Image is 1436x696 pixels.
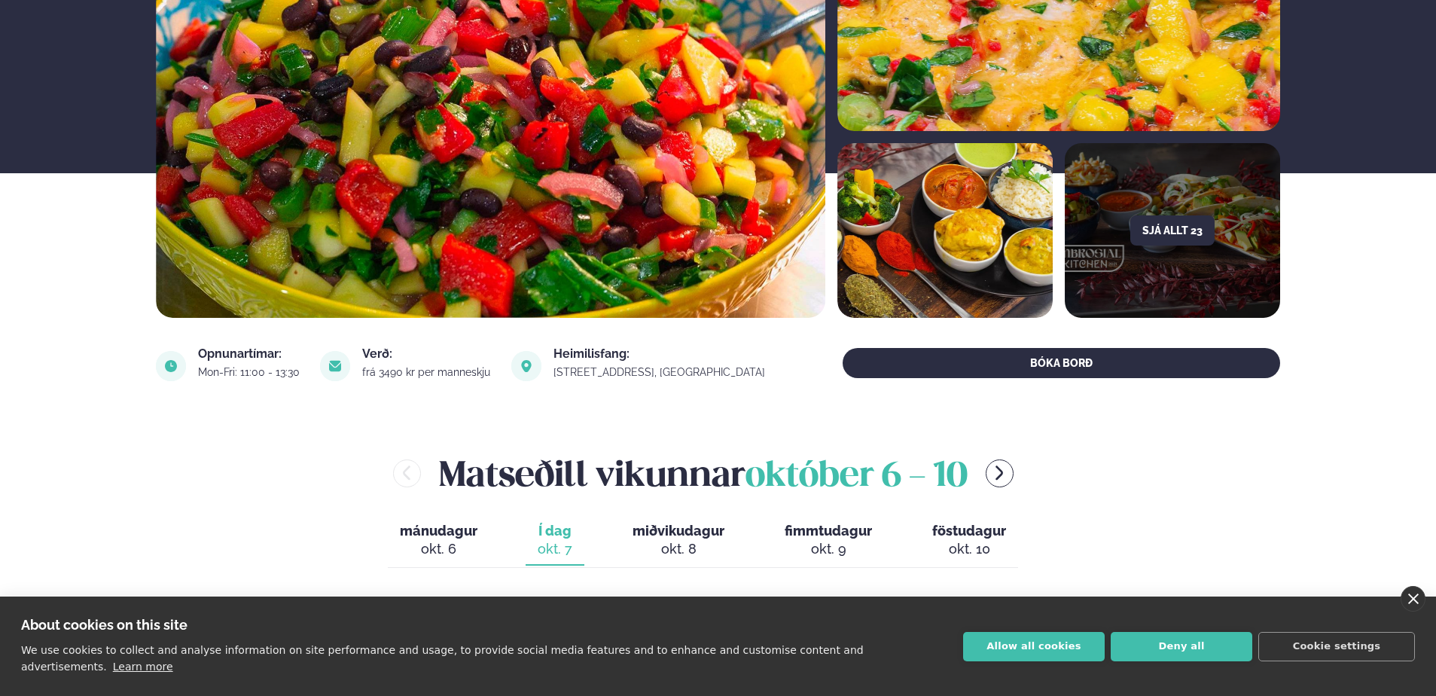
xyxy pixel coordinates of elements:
[773,516,884,566] button: fimmtudagur okt. 9
[362,348,492,360] div: Verð:
[785,540,872,558] div: okt. 9
[198,366,302,378] div: Mon-Fri: 11:00 - 13:30
[362,366,492,378] div: frá 3490 kr per manneskju
[198,348,302,360] div: Opnunartímar:
[538,540,572,558] div: okt. 7
[932,523,1006,539] span: föstudagur
[553,348,767,360] div: Heimilisfang:
[633,540,724,558] div: okt. 8
[1130,215,1215,246] button: Sjá allt 23
[963,632,1105,661] button: Allow all cookies
[745,460,968,493] span: október 6 - 10
[1111,632,1252,661] button: Deny all
[526,516,584,566] button: Í dag okt. 7
[21,644,864,673] p: We use cookies to collect and analyse information on site performance and usage, to provide socia...
[986,459,1014,487] button: menu-btn-right
[837,143,1053,318] img: image alt
[393,459,421,487] button: menu-btn-left
[511,351,541,381] img: image alt
[920,516,1018,566] button: föstudagur okt. 10
[932,540,1006,558] div: okt. 10
[553,363,767,381] a: link
[156,351,186,381] img: image alt
[1401,586,1425,612] a: close
[400,540,477,558] div: okt. 6
[620,516,736,566] button: miðvikudagur okt. 8
[633,523,724,539] span: miðvikudagur
[785,523,872,539] span: fimmtudagur
[538,522,572,540] span: Í dag
[843,348,1280,378] button: BÓKA BORÐ
[400,523,477,539] span: mánudagur
[1258,632,1415,661] button: Cookie settings
[320,351,350,381] img: image alt
[388,516,489,566] button: mánudagur okt. 6
[113,661,173,673] a: Learn more
[439,449,968,498] h2: Matseðill vikunnar
[21,617,188,633] strong: About cookies on this site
